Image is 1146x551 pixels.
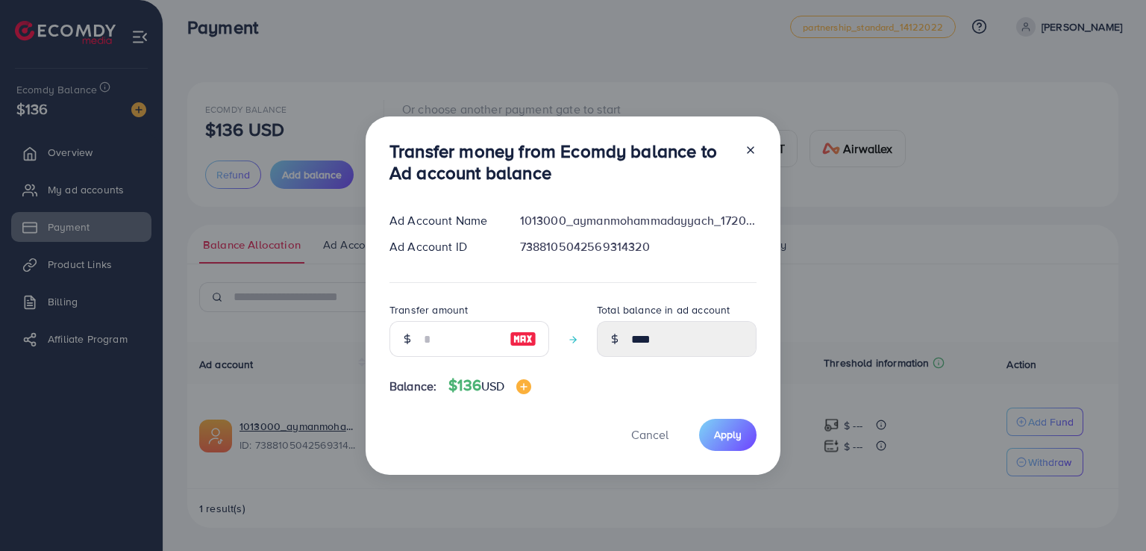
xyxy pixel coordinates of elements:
[631,426,668,443] span: Cancel
[510,330,536,348] img: image
[508,238,768,255] div: 7388105042569314320
[378,212,508,229] div: Ad Account Name
[714,427,742,442] span: Apply
[389,140,733,184] h3: Transfer money from Ecomdy balance to Ad account balance
[613,419,687,451] button: Cancel
[378,238,508,255] div: Ad Account ID
[597,302,730,317] label: Total balance in ad account
[516,379,531,394] img: image
[481,378,504,394] span: USD
[508,212,768,229] div: 1013000_aymanmohammadayyach_1720177274843
[389,302,468,317] label: Transfer amount
[1083,484,1135,540] iframe: Chat
[699,419,757,451] button: Apply
[389,378,436,395] span: Balance:
[448,376,531,395] h4: $136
